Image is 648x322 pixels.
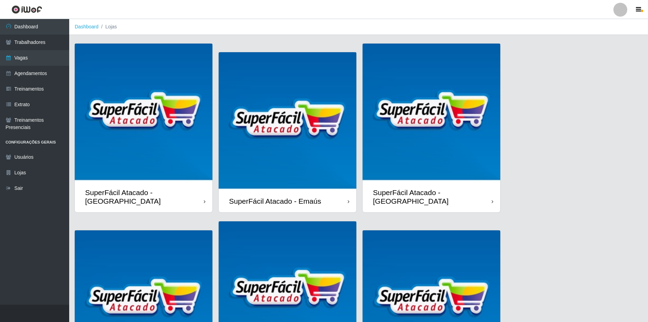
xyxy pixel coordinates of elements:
[75,24,99,29] a: Dashboard
[11,5,42,14] img: CoreUI Logo
[219,52,356,212] a: SuperFácil Atacado - Emaús
[75,44,212,212] a: SuperFácil Atacado - [GEOGRAPHIC_DATA]
[75,44,212,181] img: cardImg
[373,188,492,205] div: SuperFácil Atacado - [GEOGRAPHIC_DATA]
[69,19,648,35] nav: breadcrumb
[363,44,500,181] img: cardImg
[363,44,500,212] a: SuperFácil Atacado - [GEOGRAPHIC_DATA]
[229,197,321,205] div: SuperFácil Atacado - Emaús
[219,52,356,190] img: cardImg
[99,23,117,30] li: Lojas
[85,188,204,205] div: SuperFácil Atacado - [GEOGRAPHIC_DATA]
